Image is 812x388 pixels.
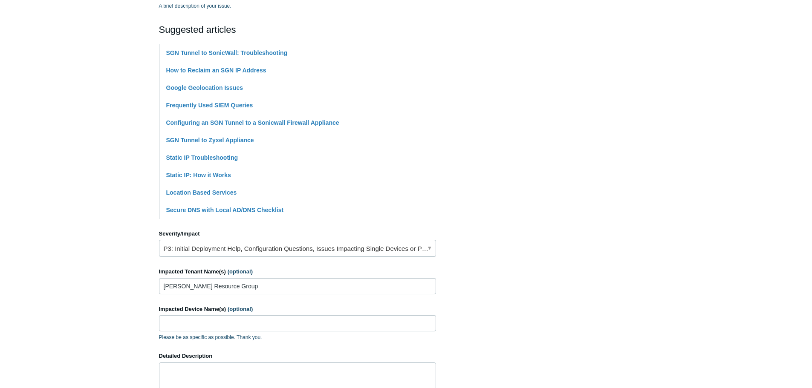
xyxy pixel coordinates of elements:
[159,240,436,257] a: P3: Initial Deployment Help, Configuration Questions, Issues Impacting Single Devices or Past Out...
[159,333,436,341] p: Please be as specific as possible. Thank you.
[166,154,238,161] a: Static IP Troubleshooting
[166,207,284,213] a: Secure DNS with Local AD/DNS Checklist
[159,305,436,313] label: Impacted Device Name(s)
[159,2,436,10] p: A brief description of your issue.
[166,102,253,109] a: Frequently Used SIEM Queries
[228,268,253,275] span: (optional)
[159,267,436,276] label: Impacted Tenant Name(s)
[166,119,339,126] a: Configuring an SGN Tunnel to a Sonicwall Firewall Appliance
[166,189,237,196] a: Location Based Services
[159,23,436,37] h2: Suggested articles
[159,230,436,238] label: Severity/Impact
[166,172,231,178] a: Static IP: How it Works
[166,137,254,144] a: SGN Tunnel to Zyxel Appliance
[228,306,253,312] span: (optional)
[166,84,243,91] a: Google Geolocation Issues
[166,49,288,56] a: SGN Tunnel to SonicWall: Troubleshooting
[166,67,266,74] a: How to Reclaim an SGN IP Address
[159,352,436,360] label: Detailed Description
